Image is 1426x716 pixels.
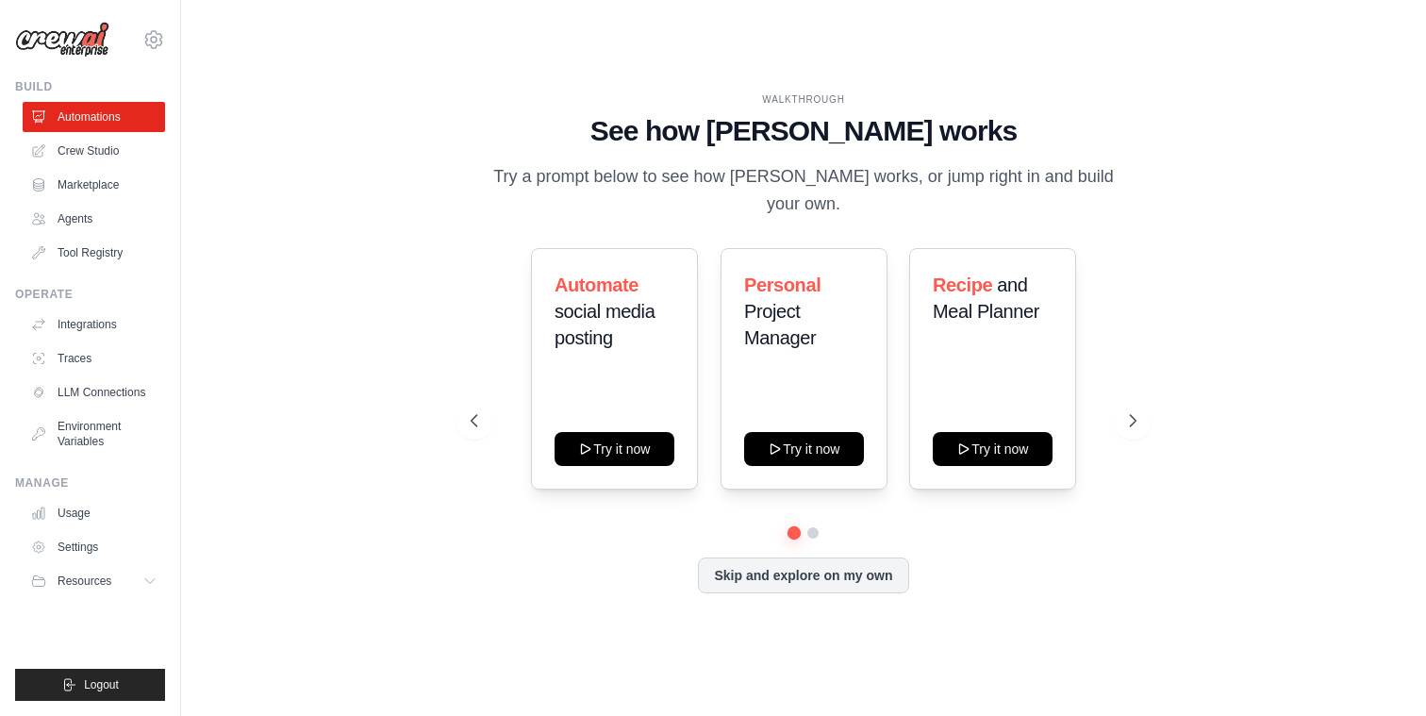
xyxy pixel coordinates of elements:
button: Try it now [933,432,1053,466]
a: Settings [23,532,165,562]
span: Personal [744,275,821,295]
h1: See how [PERSON_NAME] works [471,114,1136,148]
a: Traces [23,343,165,374]
div: Manage [15,475,165,491]
span: social media posting [555,301,655,348]
a: Usage [23,498,165,528]
span: Project Manager [744,301,816,348]
div: WALKTHROUGH [471,92,1136,107]
button: Skip and explore on my own [698,558,908,593]
button: Logout [15,669,165,701]
span: Recipe [933,275,992,295]
p: Try a prompt below to see how [PERSON_NAME] works, or jump right in and build your own. [487,163,1120,219]
div: Operate [15,287,165,302]
span: Automate [555,275,638,295]
a: Environment Variables [23,411,165,457]
a: Agents [23,204,165,234]
a: Integrations [23,309,165,340]
a: Crew Studio [23,136,165,166]
a: Automations [23,102,165,132]
span: Resources [58,574,111,589]
a: LLM Connections [23,377,165,408]
a: Marketplace [23,170,165,200]
button: Try it now [555,432,674,466]
img: Logo [15,22,109,58]
button: Try it now [744,432,864,466]
button: Resources [23,566,165,596]
div: Build [15,79,165,94]
a: Tool Registry [23,238,165,268]
span: Logout [84,677,119,692]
